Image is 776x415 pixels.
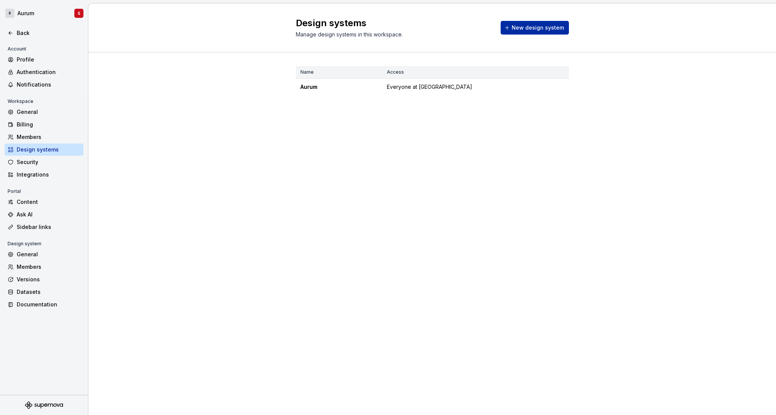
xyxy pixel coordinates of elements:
div: Portal [5,187,24,196]
div: Design system [5,239,44,248]
div: Design systems [17,146,80,153]
a: Sidebar links [5,221,83,233]
div: General [17,108,80,116]
a: Content [5,196,83,208]
div: Integrations [17,171,80,178]
div: General [17,251,80,258]
button: New design system [501,21,569,35]
svg: Supernova Logo [25,401,63,409]
a: Billing [5,118,83,131]
button: BAurumS [2,5,86,22]
a: Members [5,261,83,273]
a: Documentation [5,298,83,311]
a: Integrations [5,169,83,181]
a: Notifications [5,79,83,91]
span: Everyone at [GEOGRAPHIC_DATA] [387,83,472,91]
h2: Design systems [296,17,492,29]
a: Ask AI [5,208,83,221]
div: Members [17,263,80,271]
a: Versions [5,273,83,286]
span: Manage design systems in this workspace. [296,31,403,38]
div: Aurum [300,83,378,91]
div: Billing [17,121,80,128]
th: Access [382,66,495,79]
a: Back [5,27,83,39]
div: Workspace [5,97,36,106]
a: General [5,248,83,260]
a: Authentication [5,66,83,78]
div: Account [5,44,29,54]
div: Security [17,158,80,166]
a: Profile [5,54,83,66]
a: Design systems [5,144,83,156]
span: New design system [512,24,564,32]
a: General [5,106,83,118]
div: Datasets [17,288,80,296]
div: Authentication [17,68,80,76]
a: Datasets [5,286,83,298]
a: Security [5,156,83,168]
div: Ask AI [17,211,80,218]
div: B [5,9,14,18]
div: Profile [17,56,80,63]
div: Aurum [17,9,34,17]
div: Members [17,133,80,141]
div: S [78,10,80,16]
a: Members [5,131,83,143]
div: Back [17,29,80,37]
div: Versions [17,276,80,283]
div: Notifications [17,81,80,88]
th: Name [296,66,382,79]
div: Content [17,198,80,206]
div: Sidebar links [17,223,80,231]
div: Documentation [17,301,80,308]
